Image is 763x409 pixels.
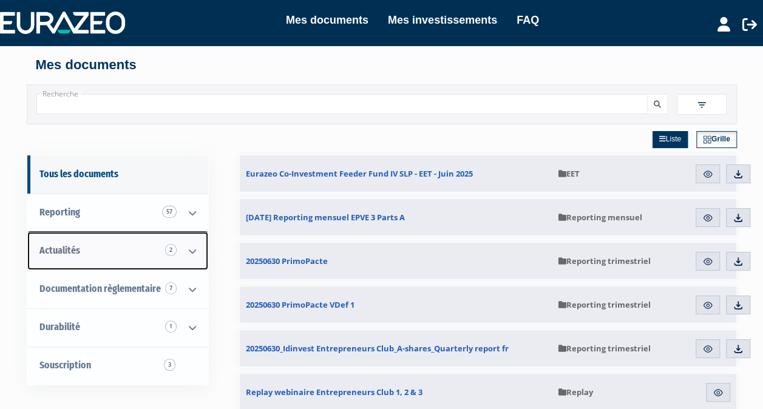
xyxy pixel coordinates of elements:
[36,58,728,72] h4: Mes documents
[39,283,161,294] span: Documentation règlementaire
[733,212,744,223] img: download.svg
[517,12,539,29] a: FAQ
[733,343,744,354] img: download.svg
[164,359,175,371] span: 3
[240,243,552,279] a: 20250630 PrimoPacte
[240,286,552,323] a: 20250630 PrimoPacte VDef 1
[27,194,208,232] a: Reporting 57
[246,168,473,179] span: Eurazeo Co-Investment Feeder Fund IV SLP - EET - Juin 2025
[27,232,208,270] a: Actualités 2
[388,12,497,29] a: Mes investissements
[246,212,405,223] span: [DATE] Reporting mensuel EPVE 3 Parts A
[558,255,651,266] span: Reporting trimestriel
[27,308,208,346] a: Durabilité 1
[696,100,707,110] img: filter.svg
[246,299,354,310] span: 20250630 PrimoPacte VDef 1
[703,135,711,144] img: grid.svg
[240,330,552,367] a: 20250630_Idinvest Entrepreneurs Club_A-shares_Quarterly report fr
[36,94,648,114] input: Recherche
[702,169,713,180] img: eye.svg
[27,155,208,194] a: Tous les documents
[702,300,713,311] img: eye.svg
[558,168,580,179] span: EET
[558,387,593,397] span: Replay
[702,343,713,354] img: eye.svg
[733,256,744,267] img: download.svg
[39,245,80,256] span: Actualités
[702,212,713,223] img: eye.svg
[165,282,177,294] span: 7
[653,131,688,148] a: Liste
[165,320,177,333] span: 1
[162,206,177,218] span: 57
[240,199,552,235] a: [DATE] Reporting mensuel EPVE 3 Parts A
[696,131,737,148] a: Grille
[558,343,651,354] span: Reporting trimestriel
[240,155,552,192] a: Eurazeo Co-Investment Feeder Fund IV SLP - EET - Juin 2025
[27,270,208,308] a: Documentation règlementaire 7
[246,343,509,354] span: 20250630_Idinvest Entrepreneurs Club_A-shares_Quarterly report fr
[558,299,651,310] span: Reporting trimestriel
[733,169,744,180] img: download.svg
[39,206,80,218] span: Reporting
[246,255,328,266] span: 20250630 PrimoPacte
[733,300,744,311] img: download.svg
[246,387,422,397] span: Replay webinaire Entrepreneurs Club 1, 2 & 3
[165,244,177,256] span: 2
[39,321,80,333] span: Durabilité
[702,256,713,267] img: eye.svg
[27,346,208,385] a: Souscription3
[558,212,642,223] span: Reporting mensuel
[286,12,368,29] a: Mes documents
[713,387,724,398] img: eye.svg
[39,359,91,371] span: Souscription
